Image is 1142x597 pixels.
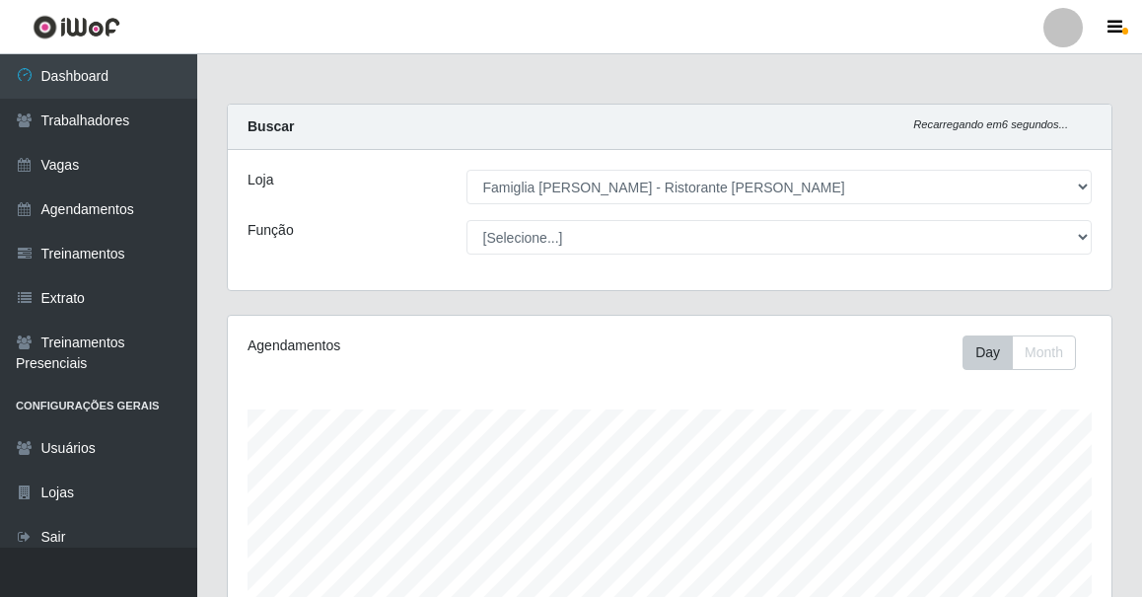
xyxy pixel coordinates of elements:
img: CoreUI Logo [33,15,120,39]
label: Função [248,220,294,241]
div: Agendamentos [248,336,582,356]
button: Day [963,336,1013,370]
div: Toolbar with button groups [963,336,1092,370]
strong: Buscar [248,118,294,134]
div: First group [963,336,1076,370]
label: Loja [248,170,273,190]
i: Recarregando em 6 segundos... [913,118,1068,130]
button: Month [1012,336,1076,370]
